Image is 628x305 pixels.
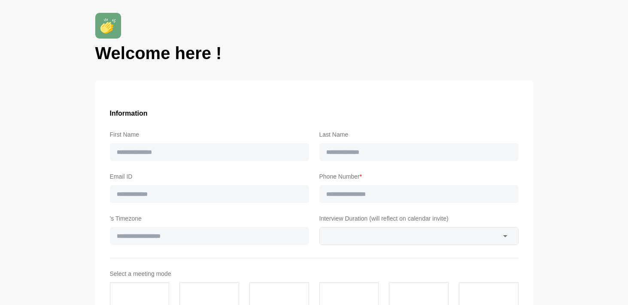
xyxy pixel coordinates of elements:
h1: Welcome here ! [95,42,533,64]
label: 's Timezone [110,213,309,224]
label: Select a meeting mode [110,269,519,279]
label: Interview Duration (will reflect on calendar invite) [319,213,519,224]
label: Phone Number [319,171,519,182]
label: Email ID [110,171,309,182]
label: First Name [110,129,309,140]
label: Last Name [319,129,519,140]
h3: Information [110,108,519,119]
